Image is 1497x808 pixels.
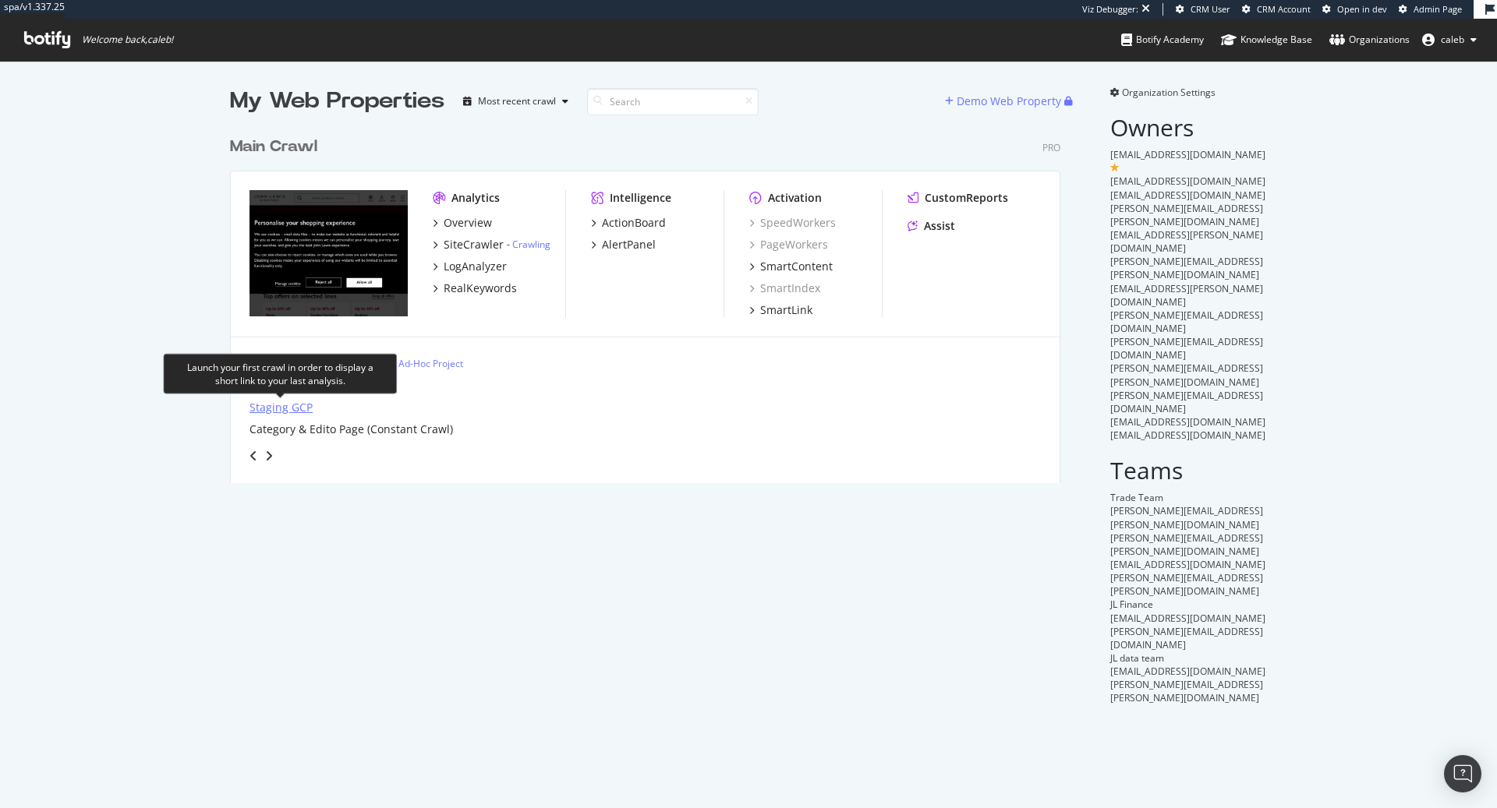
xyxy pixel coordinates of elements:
[925,190,1008,206] div: CustomReports
[433,281,517,296] a: RealKeywords
[587,88,759,115] input: Search
[1110,175,1265,188] span: [EMAIL_ADDRESS][DOMAIN_NAME]
[1329,19,1410,61] a: Organizations
[1110,189,1265,202] span: [EMAIL_ADDRESS][DOMAIN_NAME]
[1441,33,1464,46] span: caleb
[1110,598,1267,611] div: JL Finance
[249,190,408,316] img: johnlewis.com
[230,86,444,117] div: My Web Properties
[176,360,384,386] div: Launch your first crawl in order to display a short link to your last analysis.
[749,302,812,318] a: SmartLink
[1337,3,1387,15] span: Open in dev
[1191,3,1230,15] span: CRM User
[365,357,463,370] a: New Ad-Hoc Project
[1110,255,1263,281] span: [PERSON_NAME][EMAIL_ADDRESS][PERSON_NAME][DOMAIN_NAME]
[908,218,955,234] a: Assist
[433,237,550,252] a: SiteCrawler- Crawling
[478,97,556,106] div: Most recent crawl
[1242,3,1311,16] a: CRM Account
[768,190,822,206] div: Activation
[591,237,656,252] a: AlertPanel
[1082,3,1138,16] div: Viz Debugger:
[230,136,324,158] a: Main Crawl
[1110,362,1263,388] span: [PERSON_NAME][EMAIL_ADDRESS][PERSON_NAME][DOMAIN_NAME]
[1329,32,1410,48] div: Organizations
[1110,625,1263,651] span: [PERSON_NAME][EMAIL_ADDRESS][DOMAIN_NAME]
[1110,429,1265,442] span: [EMAIL_ADDRESS][DOMAIN_NAME]
[1414,3,1462,15] span: Admin Page
[1110,202,1263,228] span: [PERSON_NAME][EMAIL_ADDRESS][PERSON_NAME][DOMAIN_NAME]
[1110,531,1263,558] span: [PERSON_NAME][EMAIL_ADDRESS][PERSON_NAME][DOMAIN_NAME]
[1176,3,1230,16] a: CRM User
[1110,115,1267,140] h2: Owners
[1110,558,1265,571] span: [EMAIL_ADDRESS][DOMAIN_NAME]
[512,238,550,251] a: Crawling
[1110,504,1263,531] span: [PERSON_NAME][EMAIL_ADDRESS][PERSON_NAME][DOMAIN_NAME]
[749,215,836,231] a: SpeedWorkers
[1110,678,1263,704] span: [PERSON_NAME][EMAIL_ADDRESS][PERSON_NAME][DOMAIN_NAME]
[433,259,507,274] a: LogAnalyzer
[1110,389,1263,415] span: [PERSON_NAME][EMAIL_ADDRESS][DOMAIN_NAME]
[760,302,812,318] div: SmartLink
[1122,86,1216,99] span: Organization Settings
[1110,335,1263,362] span: [PERSON_NAME][EMAIL_ADDRESS][DOMAIN_NAME]
[1110,665,1265,678] span: [EMAIL_ADDRESS][DOMAIN_NAME]
[444,237,504,252] div: SiteCrawler
[1110,309,1263,335] span: [PERSON_NAME][EMAIL_ADDRESS][DOMAIN_NAME]
[1110,228,1263,255] span: [EMAIL_ADDRESS][PERSON_NAME][DOMAIN_NAME]
[230,117,1073,483] div: grid
[230,136,317,158] div: Main Crawl
[249,422,453,437] a: Category & Edito Page (Constant Crawl)
[1399,3,1462,16] a: Admin Page
[451,190,500,206] div: Analytics
[1110,651,1267,665] div: JL data team
[602,237,656,252] div: AlertPanel
[1110,457,1267,483] h2: Teams
[1110,415,1265,429] span: [EMAIL_ADDRESS][DOMAIN_NAME]
[444,259,507,274] div: LogAnalyzer
[1110,148,1265,161] span: [EMAIL_ADDRESS][DOMAIN_NAME]
[249,400,313,415] a: Staging GCP
[433,215,492,231] a: Overview
[749,237,828,252] a: PageWorkers
[377,357,463,370] div: New Ad-Hoc Project
[1221,19,1312,61] a: Knowledge Base
[591,215,666,231] a: ActionBoard
[957,94,1061,109] div: Demo Web Property
[908,190,1008,206] a: CustomReports
[1042,141,1060,154] div: Pro
[1221,32,1312,48] div: Knowledge Base
[1110,491,1267,504] div: Trade Team
[444,281,517,296] div: RealKeywords
[507,238,550,251] div: -
[457,89,575,114] button: Most recent crawl
[444,215,492,231] div: Overview
[1121,19,1204,61] a: Botify Academy
[82,34,173,46] span: Welcome back, caleb !
[1110,612,1265,625] span: [EMAIL_ADDRESS][DOMAIN_NAME]
[924,218,955,234] div: Assist
[264,448,274,464] div: angle-right
[243,443,264,468] div: angle-left
[610,190,671,206] div: Intelligence
[749,281,820,296] a: SmartIndex
[1444,755,1481,792] div: Open Intercom Messenger
[1322,3,1387,16] a: Open in dev
[945,94,1064,108] a: Demo Web Property
[760,259,833,274] div: SmartContent
[1410,27,1489,52] button: caleb
[1121,32,1204,48] div: Botify Academy
[1110,571,1263,598] span: [PERSON_NAME][EMAIL_ADDRESS][PERSON_NAME][DOMAIN_NAME]
[1110,282,1263,309] span: [EMAIL_ADDRESS][PERSON_NAME][DOMAIN_NAME]
[1257,3,1311,15] span: CRM Account
[945,89,1064,114] button: Demo Web Property
[749,259,833,274] a: SmartContent
[602,215,666,231] div: ActionBoard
